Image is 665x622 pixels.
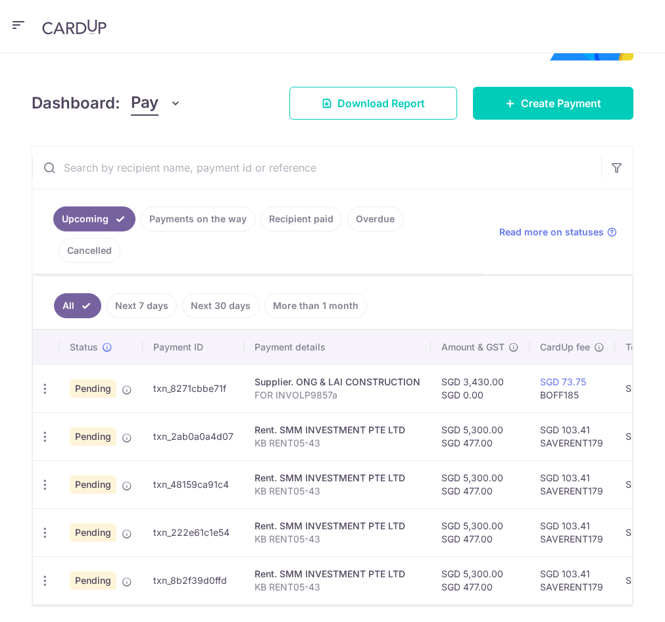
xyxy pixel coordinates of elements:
[260,206,342,231] a: Recipient paid
[42,19,107,35] img: CardUp
[182,293,259,318] a: Next 30 days
[143,364,244,412] td: txn_8271cbbe71f
[441,341,505,354] span: Amount & GST
[255,423,420,437] div: Rent. SMM INVESTMENT PTE LTD
[255,533,420,546] p: KB RENT05-43
[431,460,530,508] td: SGD 5,300.00 SGD 477.00
[131,91,159,116] span: Pay
[530,556,615,604] td: SGD 103.41 SAVERENT179
[499,226,604,239] span: Read more on statuses
[59,238,120,263] a: Cancelled
[30,9,57,21] span: Help
[107,293,177,318] a: Next 7 days
[255,581,420,594] p: KB RENT05-43
[53,206,135,231] a: Upcoming
[244,330,431,364] th: Payment details
[530,460,615,508] td: SGD 103.41 SAVERENT179
[255,519,420,533] div: Rent. SMM INVESTMENT PTE LTD
[32,147,601,189] input: Search by recipient name, payment id or reference
[70,475,116,494] span: Pending
[337,95,425,111] span: Download Report
[431,556,530,604] td: SGD 5,300.00 SGD 477.00
[431,508,530,556] td: SGD 5,300.00 SGD 477.00
[70,571,116,590] span: Pending
[143,508,244,556] td: txn_222e61c1e54
[530,508,615,556] td: SGD 103.41 SAVERENT179
[255,389,420,402] p: FOR INVOLP9857a
[530,412,615,460] td: SGD 103.41 SAVERENT179
[143,460,244,508] td: txn_48159ca91c4
[54,293,101,318] a: All
[70,379,116,398] span: Pending
[143,556,244,604] td: txn_8b2f39d0ffd
[255,437,420,450] p: KB RENT05-43
[255,567,420,581] div: Rent. SMM INVESTMENT PTE LTD
[70,523,116,542] span: Pending
[264,293,367,318] a: More than 1 month
[540,376,586,387] a: SGD 73.75
[289,87,457,120] a: Download Report
[143,330,244,364] th: Payment ID
[131,91,182,116] button: Pay
[141,206,255,231] a: Payments on the way
[473,87,633,120] a: Create Payment
[32,91,120,115] h4: Dashboard:
[499,226,617,239] a: Read more on statuses
[540,341,590,354] span: CardUp fee
[255,375,420,389] div: Supplier. ONG & LAI CONSTRUCTION
[431,412,530,460] td: SGD 5,300.00 SGD 477.00
[70,341,98,354] span: Status
[530,364,615,412] td: BOFF185
[255,485,420,498] p: KB RENT05-43
[255,471,420,485] div: Rent. SMM INVESTMENT PTE LTD
[70,427,116,446] span: Pending
[521,95,601,111] span: Create Payment
[431,364,530,412] td: SGD 3,430.00 SGD 0.00
[347,206,403,231] a: Overdue
[143,412,244,460] td: txn_2ab0a0a4d07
